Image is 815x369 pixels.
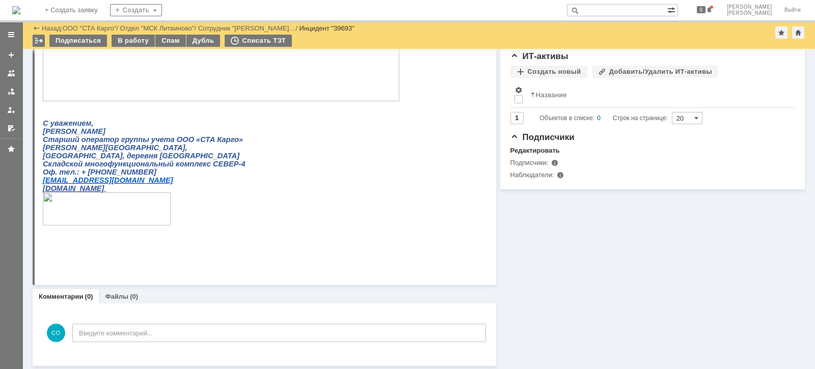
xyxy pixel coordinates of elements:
[3,120,19,136] a: Мои согласования
[3,102,19,118] a: Мои заявки
[727,4,772,10] span: [PERSON_NAME]
[510,132,575,142] span: Подписчики
[697,6,706,13] span: 9
[510,51,568,61] span: ИТ-активы
[120,24,195,32] a: Отдел "МСК Литвиново"
[540,112,668,124] i: Строк на странице:
[47,324,65,342] span: СО
[510,159,613,167] div: Подписчики:
[514,86,523,94] span: Настройки
[12,6,20,14] img: logo
[130,293,138,300] div: (0)
[105,293,128,300] a: Файлы
[510,171,613,179] div: Наблюдатели:
[3,83,19,100] a: Заявки в моей ответственности
[63,24,120,32] div: /
[540,115,594,122] span: Объектов в списке:
[527,82,786,108] th: Название
[3,65,19,81] a: Заявки на командах
[120,24,198,32] div: /
[510,147,560,155] div: Редактировать
[3,47,19,63] a: Создать заявку
[775,26,787,39] div: Добавить в избранное
[667,5,677,14] span: Расширенный поиск
[61,24,62,32] div: |
[33,35,45,47] div: Работа с массовостью
[85,293,93,300] div: (0)
[110,4,162,16] div: Создать
[63,24,117,32] a: ООО "СТА Карго"
[198,24,295,32] a: Сотрудник "[PERSON_NAME]…
[727,10,772,16] span: [PERSON_NAME]
[12,6,20,14] a: Перейти на домашнюю страницу
[536,91,567,99] div: Название
[300,24,355,32] div: Инцидент "39693"
[792,26,804,39] div: Сделать домашней страницей
[42,24,61,32] a: Назад
[39,293,84,300] a: Комментарии
[597,112,601,124] div: 0
[198,24,300,32] div: /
